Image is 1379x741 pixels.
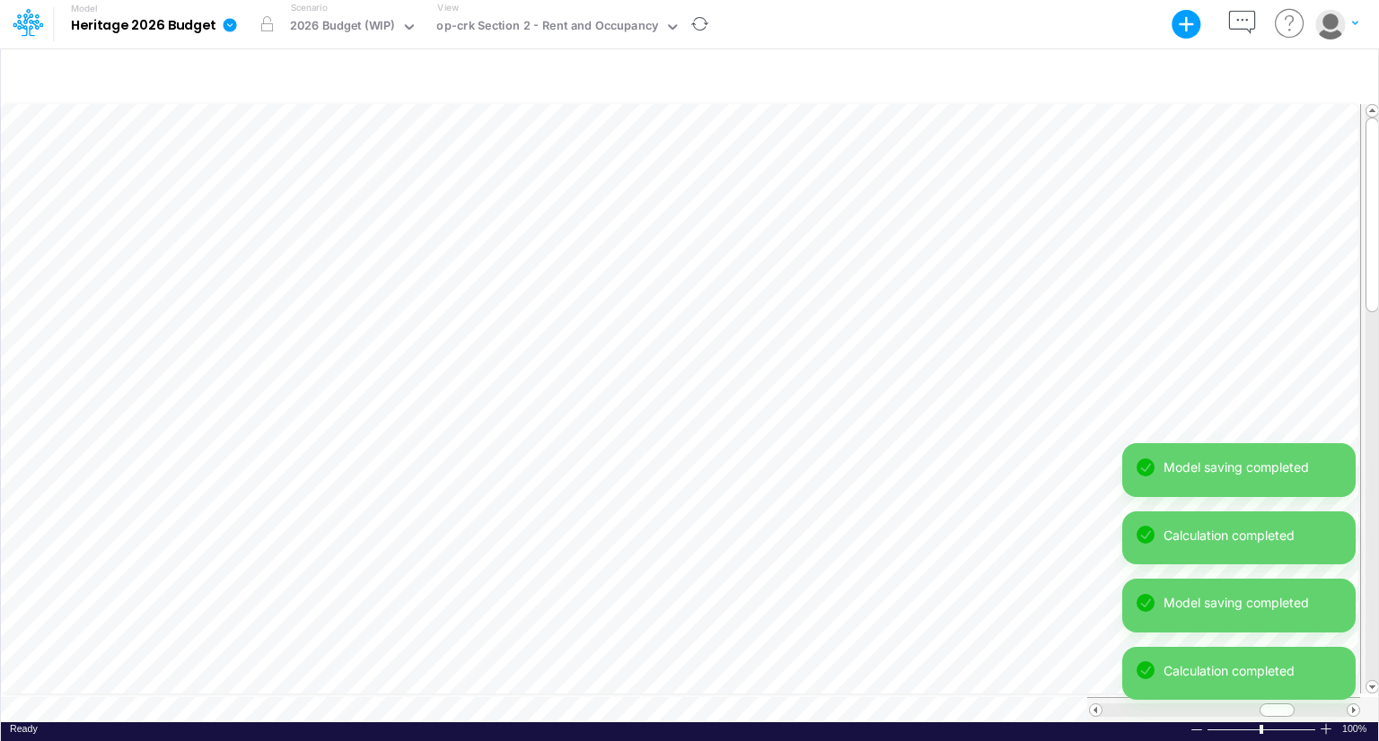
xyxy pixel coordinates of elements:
label: Scenario [291,1,328,14]
div: In Ready mode [10,722,38,736]
b: Heritage 2026 Budget [71,18,215,34]
div: Zoom In [1319,722,1333,736]
div: Zoom [1260,725,1263,734]
div: Zoom level [1342,722,1369,736]
span: 100% [1342,722,1369,736]
div: Model saving completed [1164,458,1341,476]
div: Calculation completed [1164,526,1341,545]
div: Zoom [1207,722,1319,736]
span: Ready [10,723,38,734]
div: Model saving completed [1164,593,1341,612]
div: op-crk Section 2 - Rent and Occupancy [436,17,658,38]
div: 2026 Budget (WIP) [290,17,395,38]
div: Calculation completed [1164,661,1341,680]
label: View [437,1,458,14]
label: Model [71,4,98,14]
div: Zoom Out [1190,723,1204,737]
